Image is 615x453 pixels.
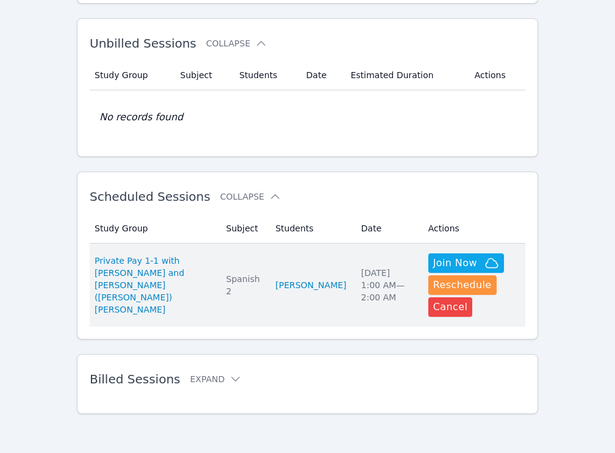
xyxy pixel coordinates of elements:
[90,189,210,204] span: Scheduled Sessions
[90,214,219,244] th: Study Group
[232,60,299,90] th: Students
[428,253,504,273] button: Join Now
[173,60,232,90] th: Subject
[428,275,497,295] button: Reschedule
[90,60,173,90] th: Study Group
[361,267,414,303] div: [DATE] 1:00 AM — 2:00 AM
[343,60,467,90] th: Estimated Duration
[226,273,261,297] div: Spanish 2
[90,244,525,327] tr: Private Pay 1-1 with [PERSON_NAME] and [PERSON_NAME] ([PERSON_NAME]) [PERSON_NAME]Spanish 2[PERSO...
[220,190,281,203] button: Collapse
[190,373,242,385] button: Expand
[467,60,525,90] th: Actions
[354,214,421,244] th: Date
[95,255,212,316] a: Private Pay 1-1 with [PERSON_NAME] and [PERSON_NAME] ([PERSON_NAME]) [PERSON_NAME]
[90,372,180,386] span: Billed Sessions
[268,214,353,244] th: Students
[206,37,267,49] button: Collapse
[219,214,268,244] th: Subject
[90,90,525,144] td: No records found
[275,279,346,291] a: [PERSON_NAME]
[421,214,525,244] th: Actions
[428,297,473,317] button: Cancel
[433,256,477,270] span: Join Now
[299,60,343,90] th: Date
[90,36,196,51] span: Unbilled Sessions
